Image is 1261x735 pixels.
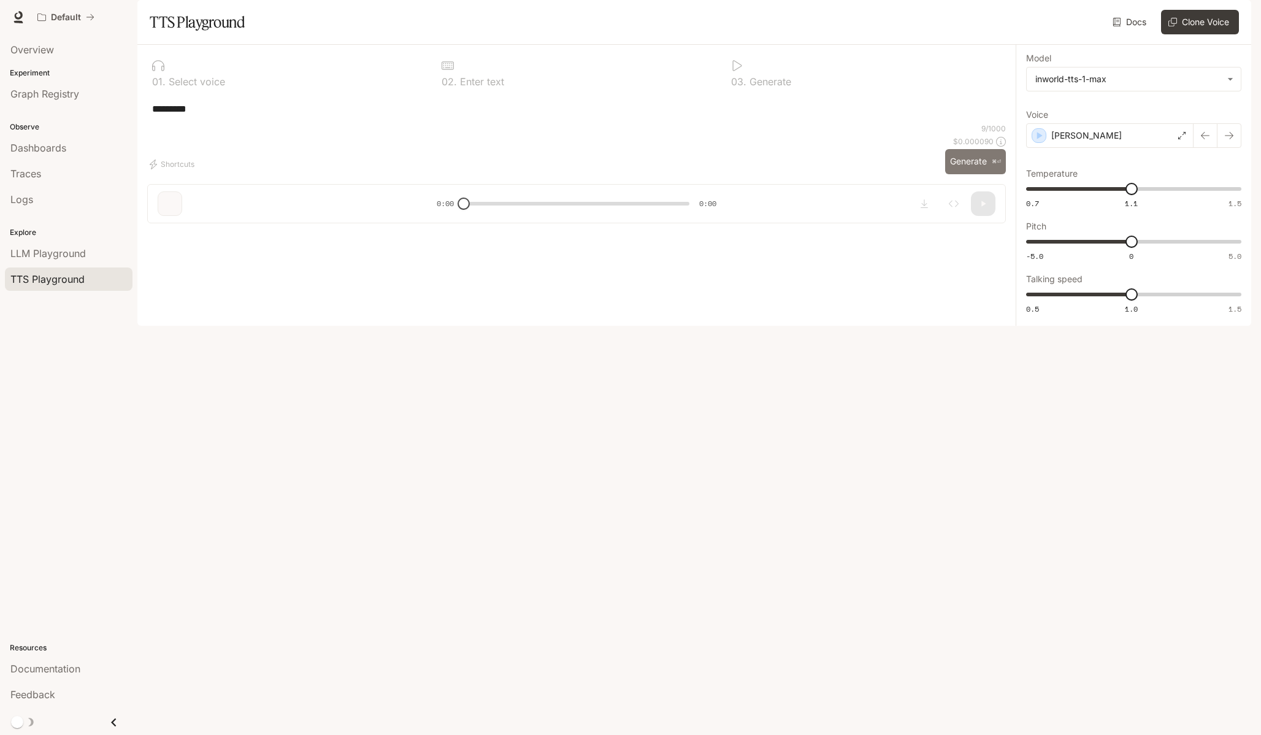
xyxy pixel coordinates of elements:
[1228,251,1241,261] span: 5.0
[1027,67,1241,91] div: inworld-tts-1-max
[1026,304,1039,314] span: 0.5
[1026,54,1051,63] p: Model
[32,5,100,29] button: All workspaces
[152,77,166,87] p: 0 1 .
[1026,251,1043,261] span: -5.0
[1026,169,1078,178] p: Temperature
[150,10,245,34] h1: TTS Playground
[1110,10,1151,34] a: Docs
[51,12,81,23] p: Default
[953,136,994,147] p: $ 0.000090
[945,149,1006,174] button: Generate⌘⏎
[1129,251,1133,261] span: 0
[1125,198,1138,209] span: 1.1
[992,158,1001,166] p: ⌘⏎
[731,77,746,87] p: 0 3 .
[1228,304,1241,314] span: 1.5
[981,123,1006,134] p: 9 / 1000
[1026,110,1048,119] p: Voice
[1026,222,1046,231] p: Pitch
[457,77,504,87] p: Enter text
[147,155,199,174] button: Shortcuts
[1228,198,1241,209] span: 1.5
[166,77,225,87] p: Select voice
[1026,275,1083,283] p: Talking speed
[1051,129,1122,142] p: [PERSON_NAME]
[442,77,457,87] p: 0 2 .
[1026,198,1039,209] span: 0.7
[1161,10,1239,34] button: Clone Voice
[1035,73,1221,85] div: inworld-tts-1-max
[746,77,791,87] p: Generate
[1125,304,1138,314] span: 1.0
